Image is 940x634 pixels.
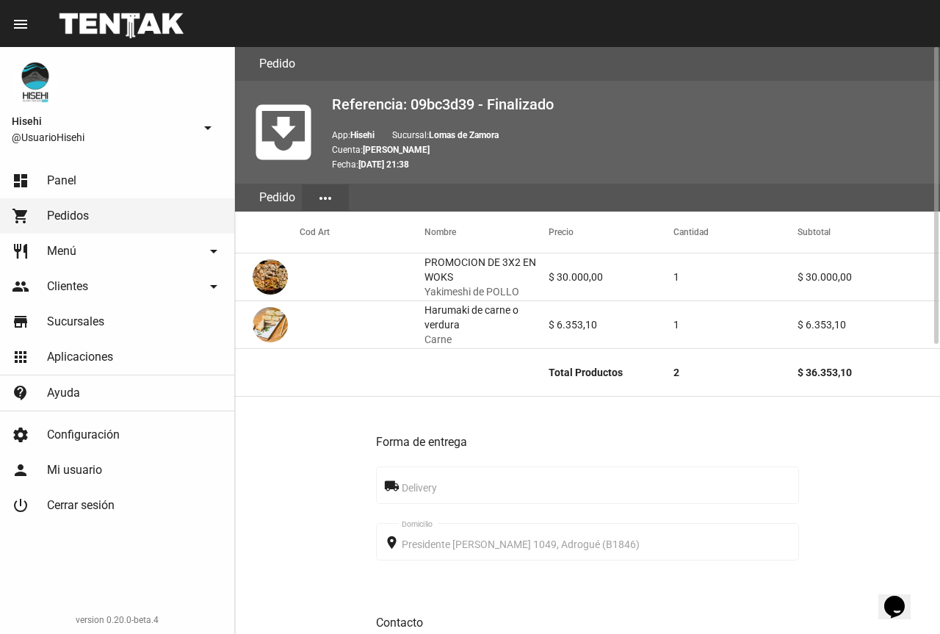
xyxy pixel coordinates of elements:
[253,307,288,342] img: c7714cbc-9e01-4ac3-9d7b-c083ef2cfd1f.jpg
[673,212,798,253] mat-header-cell: Cantidad
[332,157,928,172] p: Fecha:
[424,332,549,347] span: Carne
[384,478,402,495] mat-icon: local_shipping
[798,349,940,396] mat-cell: $ 36.353,10
[424,255,549,299] div: PROMOCION DE 3X2 EN WOKS
[363,145,430,155] b: [PERSON_NAME]
[12,278,29,295] mat-icon: people
[47,498,115,513] span: Cerrar sesión
[205,242,223,260] mat-icon: arrow_drop_down
[12,497,29,514] mat-icon: power_settings_new
[424,284,549,299] span: Yakimeshi de POLLO
[376,613,799,633] h3: Contacto
[673,349,798,396] mat-cell: 2
[798,212,940,253] mat-header-cell: Subtotal
[12,384,29,402] mat-icon: contact_support
[549,212,673,253] mat-header-cell: Precio
[12,15,29,33] mat-icon: menu
[259,54,295,74] h3: Pedido
[424,212,549,253] mat-header-cell: Nombre
[798,301,940,348] mat-cell: $ 6.353,10
[878,575,925,619] iframe: chat widget
[332,143,928,157] p: Cuenta:
[384,534,402,552] mat-icon: place
[332,128,928,143] p: App: Sucursal:
[47,314,104,329] span: Sucursales
[300,212,424,253] mat-header-cell: Cod Art
[376,432,799,453] h3: Forma de entrega
[549,349,673,396] mat-cell: Total Productos
[47,386,80,400] span: Ayuda
[47,173,76,188] span: Panel
[47,209,89,223] span: Pedidos
[47,463,102,478] span: Mi usuario
[12,112,193,130] span: Hisehi
[47,428,120,442] span: Configuración
[47,350,113,364] span: Aplicaciones
[12,313,29,331] mat-icon: store
[12,207,29,225] mat-icon: shopping_cart
[798,253,940,300] mat-cell: $ 30.000,00
[12,426,29,444] mat-icon: settings
[247,96,320,169] mat-icon: move_to_inbox
[358,159,409,170] b: [DATE] 21:38
[12,59,59,106] img: b10aa081-330c-4927-a74e-08896fa80e0a.jpg
[424,303,549,347] div: Harumaki de carne o verdura
[12,348,29,366] mat-icon: apps
[302,184,349,211] button: Elegir sección
[350,130,375,140] b: Hisehi
[199,119,217,137] mat-icon: arrow_drop_down
[429,130,499,140] b: Lomas de Zamora
[549,253,673,300] mat-cell: $ 30.000,00
[253,259,288,295] img: 975b8145-67bb-4081-9ec6-7530a4e40487.jpg
[549,301,673,348] mat-cell: $ 6.353,10
[317,190,334,207] mat-icon: more_horiz
[205,278,223,295] mat-icon: arrow_drop_down
[253,184,302,212] div: Pedido
[47,279,88,294] span: Clientes
[673,253,798,300] mat-cell: 1
[673,301,798,348] mat-cell: 1
[12,130,193,145] span: @UsuarioHisehi
[12,172,29,190] mat-icon: dashboard
[332,93,928,116] h2: Referencia: 09bc3d39 - Finalizado
[12,613,223,627] div: version 0.20.0-beta.4
[12,461,29,479] mat-icon: person
[47,244,76,259] span: Menú
[12,242,29,260] mat-icon: restaurant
